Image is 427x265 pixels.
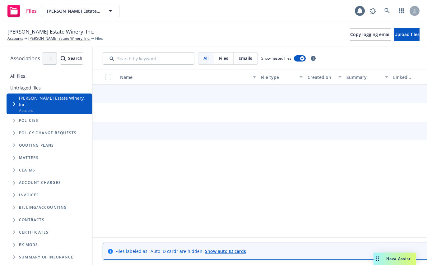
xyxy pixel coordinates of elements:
a: [PERSON_NAME] Estate Winery, Inc. [28,36,90,41]
span: Files [219,55,228,62]
button: Summary [344,70,391,85]
span: Contracts [19,218,44,222]
svg: Search [61,56,66,61]
div: Summary [346,74,381,80]
span: Claims [19,168,35,172]
div: Drag to move [374,253,381,265]
a: Files [5,2,39,20]
span: Account [19,108,90,113]
span: [PERSON_NAME] Estate Winery, Inc. [19,95,90,108]
span: Matters [19,156,39,160]
span: [PERSON_NAME] Estate Winery, Inc. [47,8,101,14]
button: Created on [305,70,344,85]
span: Show nested files [261,56,291,61]
span: Summary of insurance [19,255,73,259]
span: Associations [10,54,40,62]
button: File type [258,70,305,85]
a: Report a Bug [367,5,379,17]
span: Certificates [19,231,49,234]
span: Ex Mods [19,243,38,247]
span: Emails [239,55,252,62]
span: Account charges [19,181,61,185]
a: Show auto ID cards [205,248,246,254]
span: Invoices [19,193,39,197]
button: Name [118,70,258,85]
button: Copy logging email [350,28,391,41]
span: Nova Assist [386,256,411,261]
a: Accounts [7,36,23,41]
input: Search by keyword... [103,52,194,65]
span: Policies [19,119,39,122]
button: [PERSON_NAME] Estate Winery, Inc. [42,5,119,17]
div: File type [261,74,296,80]
span: Quoting plans [19,144,54,147]
button: Upload files [394,28,420,41]
span: Policy change requests [19,131,77,135]
a: Search [381,5,393,17]
div: Tree Example [0,94,92,201]
span: Upload files [394,31,420,37]
button: SearchSearch [61,52,82,65]
span: Files [26,8,37,13]
a: Untriaged files [10,85,41,91]
input: Select all [105,74,111,80]
div: Search [61,53,82,64]
span: Files labeled as "Auto ID card" are hidden. [115,248,246,254]
a: Switch app [395,5,408,17]
span: Billing/Accounting [19,206,67,209]
div: Name [120,74,249,80]
div: Created on [308,74,335,80]
a: All files [10,73,25,79]
span: All [203,55,209,62]
button: Nova Assist [374,253,416,265]
span: Files [95,36,103,41]
span: Copy logging email [350,31,391,37]
span: [PERSON_NAME] Estate Winery, Inc. [7,28,94,36]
